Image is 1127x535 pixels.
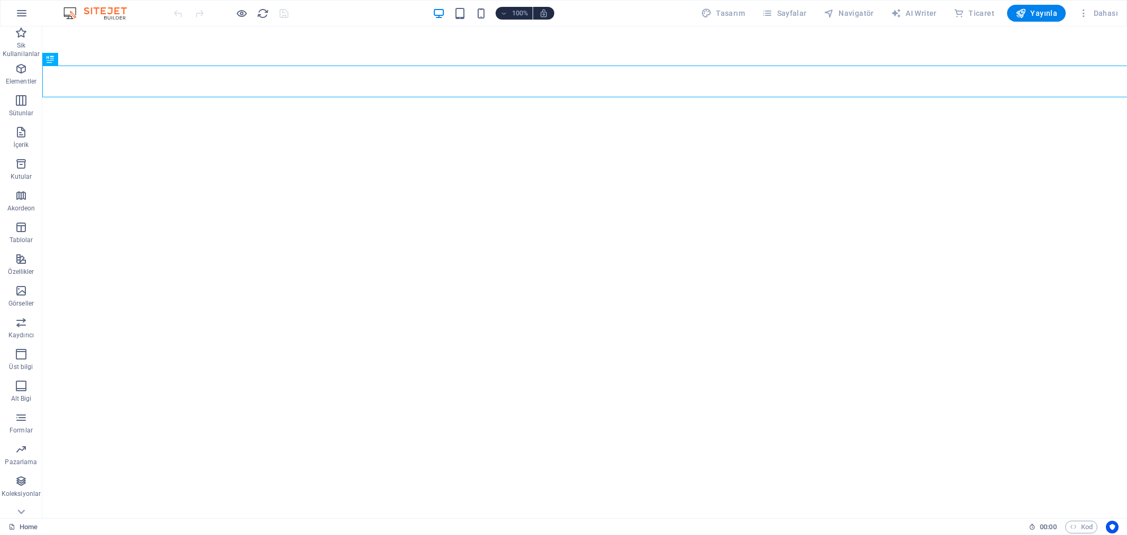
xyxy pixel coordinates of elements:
[539,8,548,18] i: Yeniden boyutlandırmada yakınlaştırma düzeyini seçilen cihaza uyacak şekilde otomatik olarak ayarla.
[10,236,33,244] p: Tablolar
[1040,521,1056,533] span: 00 00
[235,7,248,20] button: Ön izleme modundan çıkıp düzenlemeye devam etmek için buraya tıklayın
[1007,5,1066,22] button: Yayınla
[762,8,807,19] span: Sayfalar
[8,299,34,308] p: Görseller
[9,363,33,371] p: Üst bilgi
[496,7,533,20] button: 100%
[11,172,32,181] p: Kutular
[8,331,34,339] p: Kaydırıcı
[13,141,29,149] p: İçerik
[887,5,941,22] button: AI Writer
[949,5,999,22] button: Ticaret
[11,394,32,403] p: Alt Bigi
[1106,521,1119,533] button: Usercentrics
[1065,521,1097,533] button: Kod
[1078,8,1118,19] span: Dahası
[819,5,878,22] button: Navigatör
[954,8,994,19] span: Ticaret
[257,7,269,20] i: Sayfayı yeniden yükleyin
[5,458,37,466] p: Pazarlama
[1074,5,1122,22] button: Dahası
[2,490,41,498] p: Koleksiyonlar
[1016,8,1057,19] span: Yayınla
[8,521,38,533] a: Seçimi iptal etmek için tıkla. Sayfaları açmak için çift tıkla
[758,5,811,22] button: Sayfalar
[8,267,34,276] p: Özellikler
[1070,521,1093,533] span: Kod
[697,5,749,22] div: Tasarım (Ctrl+Alt+Y)
[6,77,36,86] p: Elementler
[61,7,140,20] img: Editor Logo
[1029,521,1057,533] h6: Oturum süresi
[511,7,528,20] h6: 100%
[697,5,749,22] button: Tasarım
[701,8,745,19] span: Tasarım
[7,204,35,213] p: Akordeon
[10,426,33,435] p: Formlar
[256,7,269,20] button: reload
[9,109,34,117] p: Sütunlar
[824,8,874,19] span: Navigatör
[1047,523,1049,531] span: :
[891,8,937,19] span: AI Writer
